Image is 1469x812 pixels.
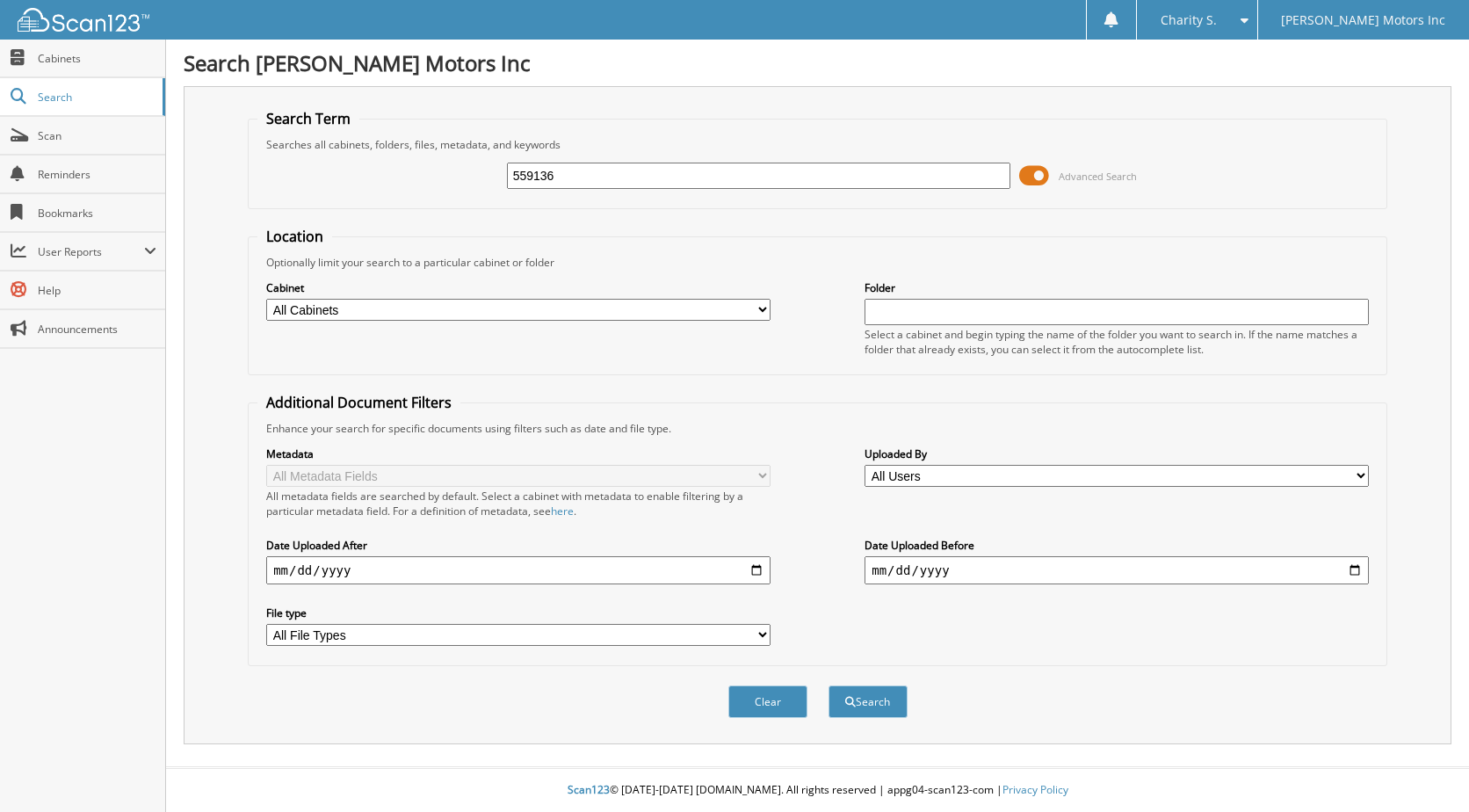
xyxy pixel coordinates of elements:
[38,167,156,182] span: Reminders
[1281,15,1445,25] span: [PERSON_NAME] Motors Inc
[266,556,771,584] input: start
[568,782,610,797] span: Scan123
[257,421,1378,436] div: Enhance your search for specific documents using filters such as date and file type.
[266,280,771,295] label: Cabinet
[1002,782,1068,797] a: Privacy Policy
[266,489,771,518] div: All metadata fields are searched by default. Select a cabinet with metadata to enable filtering b...
[257,137,1378,152] div: Searches all cabinets, folders, files, metadata, and keywords
[257,255,1378,270] div: Optionally limit your search to a particular cabinet or folder
[1059,170,1137,183] span: Advanced Search
[38,244,144,259] span: User Reports
[865,556,1369,584] input: end
[551,504,574,518] a: here
[865,327,1369,357] div: Select a cabinet and begin typing the name of the folder you want to search in. If the name match...
[1161,15,1217,25] span: Charity S.
[865,446,1369,461] label: Uploaded By
[865,280,1369,295] label: Folder
[1381,728,1469,812] iframe: Chat Widget
[728,685,807,718] button: Clear
[266,605,771,620] label: File type
[166,769,1469,812] div: © [DATE]-[DATE] [DOMAIN_NAME]. All rights reserved | appg04-scan123-com |
[865,538,1369,553] label: Date Uploaded Before
[38,90,154,105] span: Search
[38,283,156,298] span: Help
[266,446,771,461] label: Metadata
[257,227,332,246] legend: Location
[184,48,1451,77] h1: Search [PERSON_NAME] Motors Inc
[38,128,156,143] span: Scan
[257,109,359,128] legend: Search Term
[38,51,156,66] span: Cabinets
[18,8,149,32] img: scan123-logo-white.svg
[829,685,908,718] button: Search
[38,322,156,337] span: Announcements
[257,393,460,412] legend: Additional Document Filters
[266,538,771,553] label: Date Uploaded After
[38,206,156,221] span: Bookmarks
